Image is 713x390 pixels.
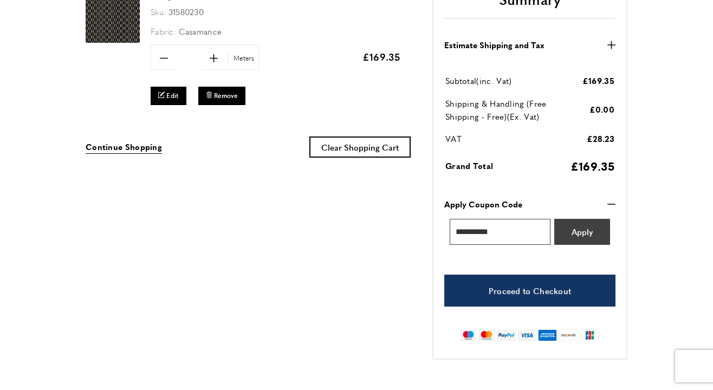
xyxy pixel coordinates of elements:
span: Remove [214,91,238,100]
button: Clear Shopping Cart [309,136,411,158]
span: £169.35 [362,50,400,63]
img: discover [559,329,578,341]
span: Casamance [179,25,222,37]
img: maestro [461,329,476,341]
img: american-express [538,329,557,341]
span: Clear Shopping Cart [321,141,399,153]
a: Edit Inseparables 31580230 [151,87,186,105]
span: Grand Total [445,160,493,171]
span: 31580230 [168,6,204,17]
button: Estimate Shipping and Tax [444,38,615,51]
span: £0.00 [589,103,615,115]
button: Apply [554,219,610,245]
strong: Apply Coupon Code [444,198,522,211]
span: £28.23 [587,133,614,144]
img: jcb [580,329,599,341]
button: Remove Inseparables 31580230 [198,87,245,105]
span: £169.35 [571,158,614,174]
img: paypal [497,329,516,341]
span: Edit [166,91,178,100]
span: Meters [228,53,257,63]
span: Apply [572,227,593,236]
span: (Ex. Vat) [507,110,540,122]
a: Proceed to Checkout [444,275,615,307]
span: Shipping & Handling (Free Shipping - Free) [445,97,547,122]
img: mastercard [478,329,494,341]
span: Fabric: [151,25,176,37]
strong: Estimate Shipping and Tax [444,38,545,51]
img: visa [518,329,536,341]
span: VAT [445,133,462,144]
span: Sku: [151,6,166,17]
span: (inc. Vat) [476,75,511,86]
a: Inseparables 31580230 [86,35,140,44]
a: Continue Shopping [86,140,162,154]
button: Apply Coupon Code [444,198,615,211]
span: Subtotal [445,75,476,86]
span: £169.35 [582,75,614,86]
span: Continue Shopping [86,141,162,152]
